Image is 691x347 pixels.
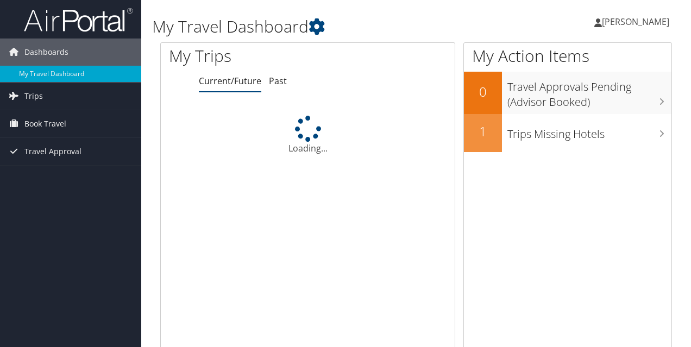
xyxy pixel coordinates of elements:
div: Loading... [161,116,455,155]
h1: My Travel Dashboard [152,15,504,38]
a: Past [269,75,287,87]
span: Book Travel [24,110,66,137]
h2: 0 [464,83,502,101]
span: [PERSON_NAME] [602,16,669,28]
span: Travel Approval [24,138,81,165]
h3: Trips Missing Hotels [507,121,671,142]
h2: 1 [464,122,502,141]
h3: Travel Approvals Pending (Advisor Booked) [507,74,671,110]
span: Trips [24,83,43,110]
a: 1Trips Missing Hotels [464,114,671,152]
span: Dashboards [24,39,68,66]
a: 0Travel Approvals Pending (Advisor Booked) [464,72,671,113]
a: Current/Future [199,75,261,87]
img: airportal-logo.png [24,7,133,33]
h1: My Action Items [464,45,671,67]
a: [PERSON_NAME] [594,5,680,38]
h1: My Trips [169,45,324,67]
